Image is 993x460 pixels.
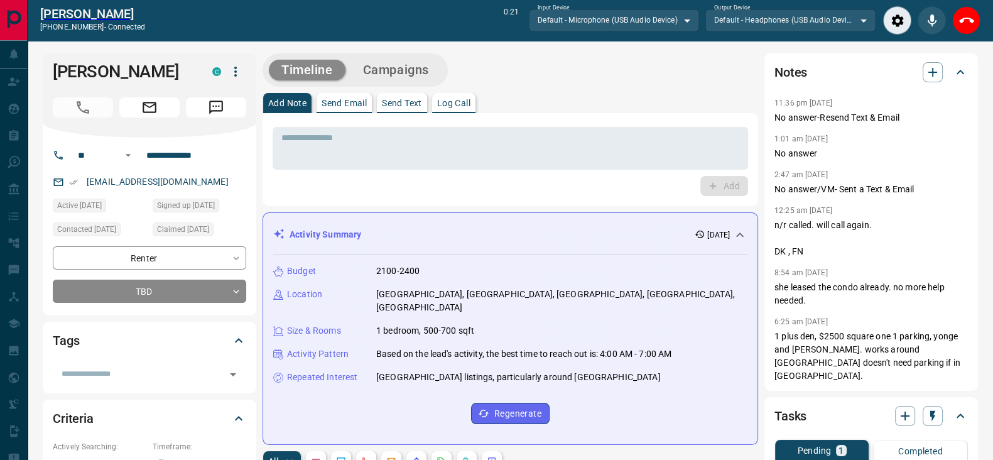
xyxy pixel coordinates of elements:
[157,199,215,212] span: Signed up [DATE]
[774,206,832,215] p: 12:25 am [DATE]
[898,447,943,456] p: Completed
[53,97,113,118] span: Call
[290,228,361,241] p: Activity Summary
[287,348,349,361] p: Activity Pattern
[774,268,828,277] p: 8:54 am [DATE]
[108,23,145,31] span: connected
[376,348,671,361] p: Based on the lead's activity, the best time to reach out is: 4:00 AM - 7:00 AM
[53,403,246,434] div: Criteria
[504,6,519,35] p: 0:21
[87,177,229,187] a: [EMAIL_ADDRESS][DOMAIN_NAME]
[40,21,145,33] p: [PHONE_NUMBER] -
[774,406,806,426] h2: Tasks
[774,281,968,307] p: she leased the condo already. no more help needed.
[774,401,968,431] div: Tasks
[57,223,116,236] span: Contacted [DATE]
[119,97,180,118] span: Email
[273,223,747,246] div: Activity Summary[DATE]
[774,147,968,160] p: No answer
[376,324,474,337] p: 1 bedroom, 500-700 sqft
[287,265,316,278] p: Budget
[269,60,345,80] button: Timeline
[53,331,79,351] h2: Tags
[153,222,246,240] div: Wed Aug 24 2022
[437,99,470,107] p: Log Call
[774,57,968,87] div: Notes
[322,99,367,107] p: Send Email
[774,99,832,107] p: 11:36 pm [DATE]
[774,170,828,179] p: 2:47 am [DATE]
[529,9,699,31] div: Default - Microphone (USB Audio Device)
[287,324,341,337] p: Size & Rooms
[53,246,246,270] div: Renter
[53,408,94,429] h2: Criteria
[714,4,750,12] label: Output Device
[53,280,246,303] div: TBD
[121,148,136,163] button: Open
[707,229,730,241] p: [DATE]
[153,199,246,216] div: Fri Aug 05 2022
[157,223,209,236] span: Claimed [DATE]
[287,371,357,384] p: Repeated Interest
[40,6,145,21] a: [PERSON_NAME]
[883,6,911,35] div: Audio Settings
[53,326,246,356] div: Tags
[774,111,968,124] p: No answer-Resend Text & Email
[57,199,102,212] span: Active [DATE]
[774,317,828,326] p: 6:25 am [DATE]
[53,441,146,452] p: Actively Searching:
[268,99,307,107] p: Add Note
[774,183,968,196] p: No answer/VM- Sent a Text & Email
[952,6,980,35] div: End Call
[838,446,844,455] p: 1
[471,403,550,424] button: Regenerate
[224,366,242,383] button: Open
[774,134,828,143] p: 1:01 am [DATE]
[53,62,193,82] h1: [PERSON_NAME]
[538,4,570,12] label: Input Device
[69,178,78,187] svg: Email Verified
[153,441,246,452] p: Timeframe:
[797,446,831,455] p: Pending
[376,371,661,384] p: [GEOGRAPHIC_DATA] listings, particularly around [GEOGRAPHIC_DATA]
[212,67,221,76] div: condos.ca
[287,288,322,301] p: Location
[350,60,442,80] button: Campaigns
[53,222,146,240] div: Thu Sep 04 2025
[774,330,968,383] p: 1 plus den, $2500 square one 1 parking, yonge and [PERSON_NAME]. works around [GEOGRAPHIC_DATA] d...
[53,199,146,216] div: Sun Jul 27 2025
[774,219,968,258] p: n/r called. will call again. DK , FN
[376,265,420,278] p: 2100-2400
[705,9,876,31] div: Default - Headphones (USB Audio Device)
[376,288,747,314] p: [GEOGRAPHIC_DATA], [GEOGRAPHIC_DATA], [GEOGRAPHIC_DATA], [GEOGRAPHIC_DATA], [GEOGRAPHIC_DATA]
[382,99,422,107] p: Send Text
[918,6,946,35] div: Mute
[774,62,807,82] h2: Notes
[186,97,246,118] span: Message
